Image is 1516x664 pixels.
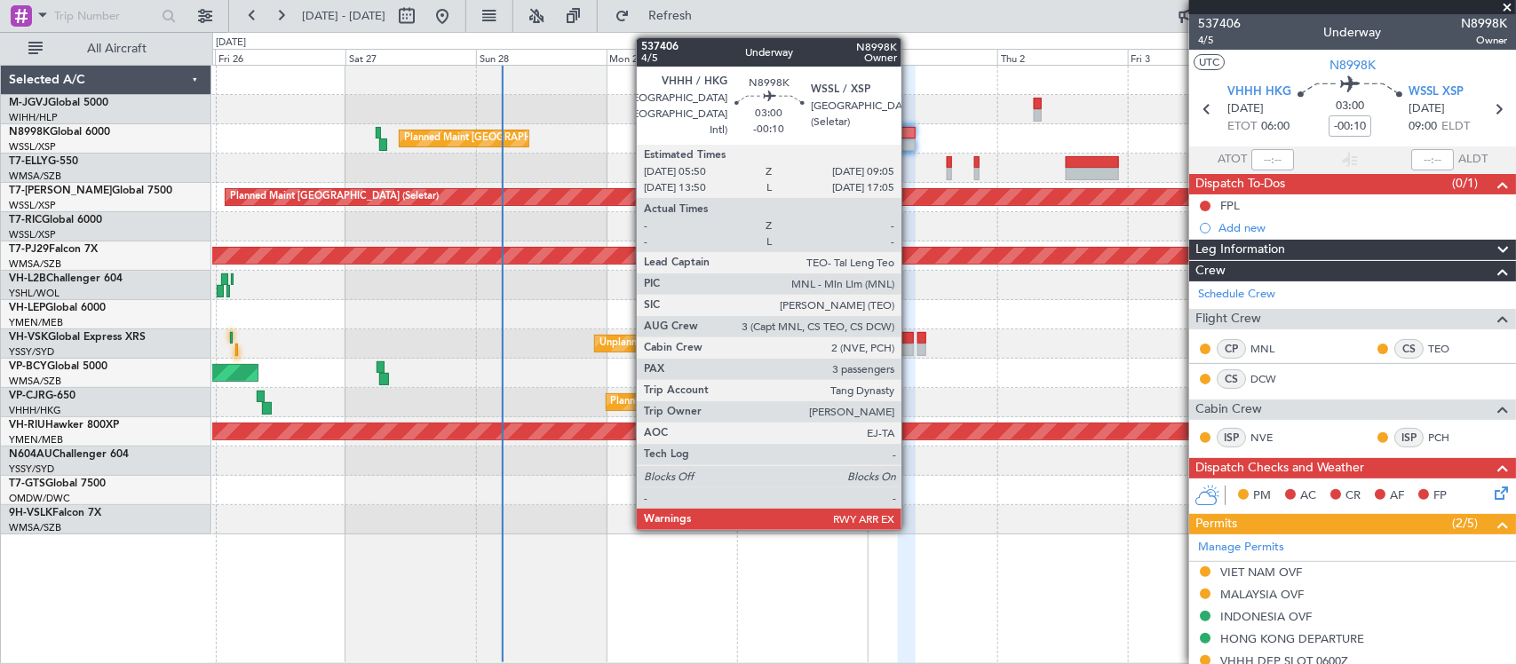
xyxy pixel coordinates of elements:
[1128,49,1258,65] div: Fri 3
[9,420,119,431] a: VH-RIUHawker 800XP
[1195,514,1237,534] span: Permits
[9,361,47,372] span: VP-BCY
[1195,174,1285,194] span: Dispatch To-Dos
[1198,33,1241,48] span: 4/5
[9,215,42,225] span: T7-RIC
[1428,430,1468,446] a: PCH
[9,433,63,447] a: YMEN/MEB
[9,98,108,108] a: M-JGVJGlobal 5000
[1300,487,1316,505] span: AC
[1227,100,1264,118] span: [DATE]
[54,3,156,29] input: Trip Number
[230,184,439,210] div: Planned Maint [GEOGRAPHIC_DATA] (Seletar)
[9,244,49,255] span: T7-PJ29
[1409,83,1464,101] span: WSSL XSP
[9,287,60,300] a: YSHL/WOL
[1250,371,1290,387] a: DCW
[869,36,900,51] div: [DATE]
[9,521,61,534] a: WMSA/SZB
[1198,286,1275,304] a: Schedule Crew
[1253,487,1271,505] span: PM
[1195,240,1285,260] span: Leg Information
[9,375,61,388] a: WMSA/SZB
[9,111,58,124] a: WIHH/HLP
[9,361,107,372] a: VP-BCYGlobal 5000
[9,404,61,417] a: VHHH/HKG
[345,49,476,65] div: Sat 27
[1220,565,1302,580] div: VIET NAM OVF
[9,98,48,108] span: M-JGVJ
[1461,14,1507,33] span: N8998K
[736,49,867,65] div: Tue 30
[1329,56,1376,75] span: N8998K
[9,186,112,196] span: T7-[PERSON_NAME]
[9,391,45,401] span: VP-CJR
[9,215,102,225] a: T7-RICGlobal 6000
[997,49,1128,65] div: Thu 2
[9,462,54,476] a: YSSY/SYD
[9,156,78,167] a: T7-ELLYG-550
[1433,487,1447,505] span: FP
[1250,430,1290,446] a: NVE
[404,125,701,152] div: Planned Maint [GEOGRAPHIC_DATA] ([GEOGRAPHIC_DATA] Intl)
[1461,33,1507,48] span: Owner
[216,36,246,51] div: [DATE]
[1218,220,1507,235] div: Add new
[9,273,123,284] a: VH-L2BChallenger 604
[9,156,48,167] span: T7-ELLY
[1195,458,1364,478] span: Dispatch Checks and Weather
[607,2,713,30] button: Refresh
[1220,198,1240,213] div: FPL
[9,316,63,329] a: YMEN/MEB
[20,35,193,63] button: All Aircraft
[607,49,737,65] div: Mon 29
[46,43,187,55] span: All Aircraft
[9,508,52,518] span: 9H-VSLK
[1409,118,1437,136] span: 09:00
[9,478,106,489] a: T7-GTSGlobal 7500
[1390,487,1404,505] span: AF
[1195,399,1262,420] span: Cabin Crew
[302,8,385,24] span: [DATE] - [DATE]
[1441,118,1470,136] span: ELDT
[9,345,54,359] a: YSSY/SYD
[1345,487,1361,505] span: CR
[9,332,48,343] span: VH-VSK
[9,508,101,518] a: 9H-VSLKFalcon 7X
[9,478,45,489] span: T7-GTS
[633,10,708,22] span: Refresh
[1217,369,1246,389] div: CS
[1261,118,1290,136] span: 06:00
[867,49,997,65] div: Wed 1
[9,273,46,284] span: VH-L2B
[1220,631,1364,646] div: HONG KONG DEPARTURE
[1195,261,1226,281] span: Crew
[1336,98,1364,115] span: 03:00
[1194,54,1225,70] button: UTC
[9,199,56,212] a: WSSL/XSP
[9,449,129,460] a: N604AUChallenger 604
[9,332,146,343] a: VH-VSKGlobal Express XRS
[9,257,61,271] a: WMSA/SZB
[1195,309,1261,329] span: Flight Crew
[1198,14,1241,33] span: 537406
[1394,428,1424,447] div: ISP
[9,140,56,154] a: WSSL/XSP
[9,170,61,183] a: WMSA/SZB
[1217,428,1246,447] div: ISP
[1428,341,1468,357] a: TEO
[9,449,52,460] span: N604AU
[1217,339,1246,359] div: CP
[1218,151,1247,169] span: ATOT
[9,303,106,313] a: VH-LEPGlobal 6000
[1452,174,1478,193] span: (0/1)
[1452,514,1478,533] span: (2/5)
[9,420,45,431] span: VH-RIU
[215,49,345,65] div: Fri 26
[9,391,75,401] a: VP-CJRG-650
[1394,339,1424,359] div: CS
[611,389,908,415] div: Planned Maint [GEOGRAPHIC_DATA] ([GEOGRAPHIC_DATA] Intl)
[9,303,45,313] span: VH-LEP
[9,492,70,505] a: OMDW/DWC
[9,127,50,138] span: N8998K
